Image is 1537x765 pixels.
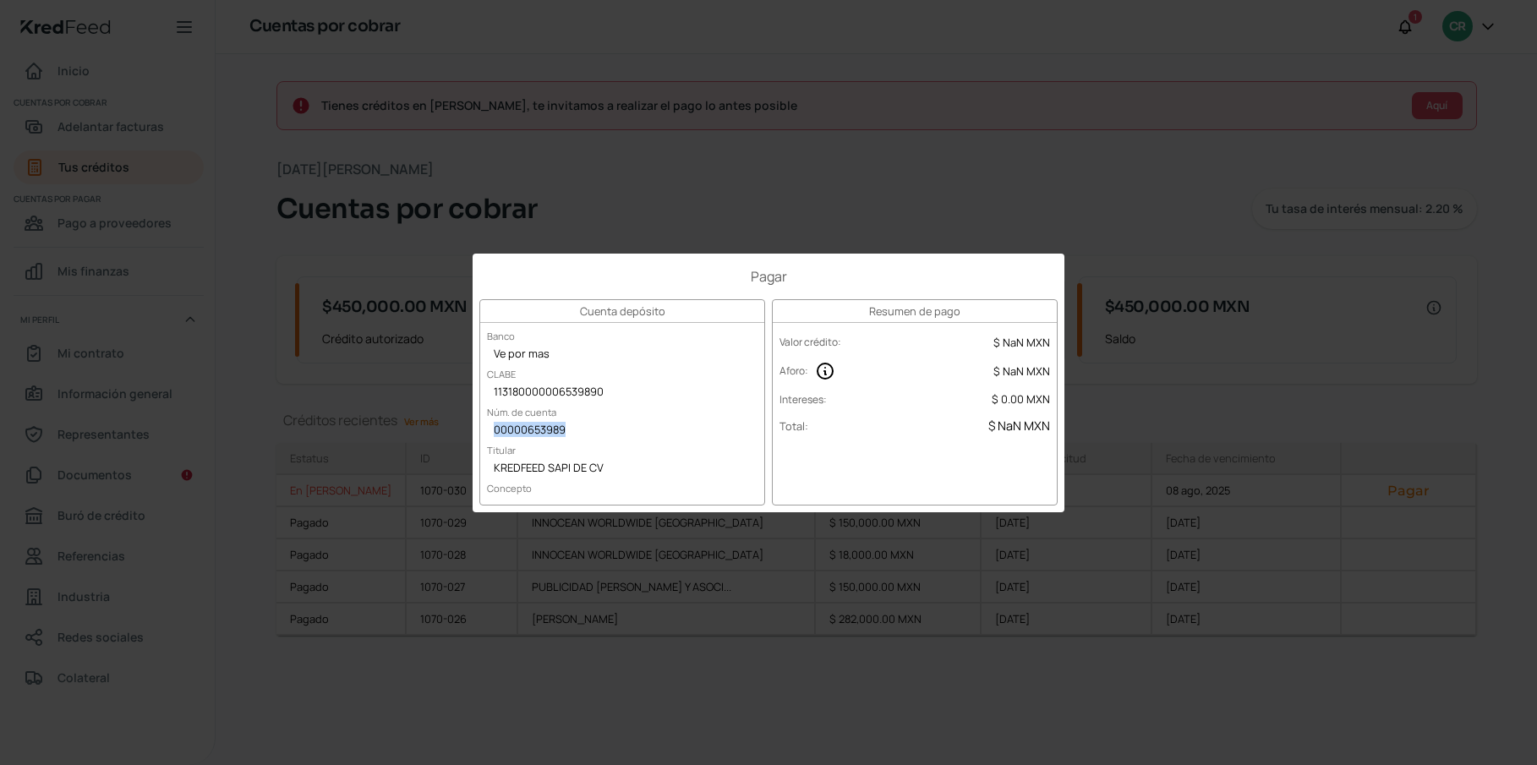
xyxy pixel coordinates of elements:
label: Banco [480,323,522,349]
label: Concepto [480,475,539,501]
label: Aforo : [779,363,808,378]
label: Valor crédito : [779,335,841,349]
label: Total : [779,418,808,434]
span: $ NaN MXN [993,363,1050,379]
label: CLABE [480,361,522,387]
label: Núm. de cuenta [480,399,563,425]
h3: Cuenta depósito [480,300,764,323]
h1: Pagar [479,267,1058,286]
span: $ 0.00 MXN [992,391,1050,407]
div: 00000653989 [480,418,764,444]
label: Intereses : [779,392,827,407]
h3: Resumen de pago [773,300,1057,323]
label: Titular [480,437,522,463]
span: $ NaN MXN [988,418,1050,434]
div: Ve por mas [480,342,764,368]
div: 113180000006539890 [480,380,764,406]
span: $ NaN MXN [993,335,1050,350]
div: KREDFEED SAPI DE CV [480,456,764,482]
